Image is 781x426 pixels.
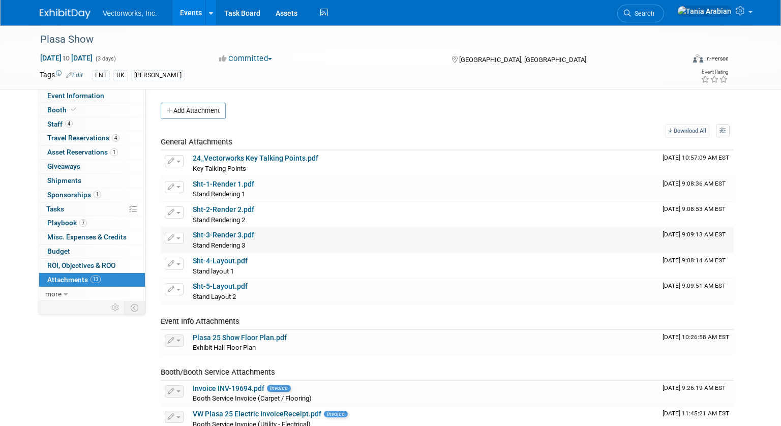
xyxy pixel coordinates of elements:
[663,205,726,212] span: Upload Timestamp
[193,267,234,275] span: Stand layout 1
[47,134,119,142] span: Travel Reservations
[112,134,119,142] span: 4
[103,9,157,17] span: Vectorworks, Inc.
[40,53,93,63] span: [DATE] [DATE]
[47,106,78,114] span: Booth
[324,411,348,417] span: Invoice
[663,257,726,264] span: Upload Timestamp
[193,394,312,402] span: Booth Service Invoice (Carpet / Flooring)
[47,92,104,100] span: Event Information
[40,70,83,81] td: Tags
[66,72,83,79] a: Edit
[39,216,145,230] a: Playbook7
[193,165,246,172] span: Key Talking Points
[193,410,321,418] a: VW Plasa 25 Electric InvoiceReceipt.pdf
[47,120,73,128] span: Staff
[663,333,729,341] span: Upload Timestamp
[626,53,729,68] div: Event Format
[47,219,87,227] span: Playbook
[71,107,76,112] i: Booth reservation complete
[705,55,729,63] div: In-Person
[107,301,125,314] td: Personalize Event Tab Strip
[193,231,254,239] a: Sht-3-Render 3.pdf
[47,233,127,241] span: Misc. Expenses & Credits
[91,276,101,283] span: 13
[193,333,287,342] a: Plasa 25 Show Floor Plan.pdf
[658,227,734,253] td: Upload Timestamp
[161,368,275,377] span: Booth/Booth Service Attachments
[663,180,726,187] span: Upload Timestamp
[658,381,734,406] td: Upload Timestamp
[193,344,256,351] span: Exhibit Hall Floor Plan
[663,231,726,238] span: Upload Timestamp
[39,103,145,117] a: Booth
[47,162,80,170] span: Giveaways
[658,176,734,202] td: Upload Timestamp
[193,205,254,214] a: Sht-2-Render 2.pdf
[658,253,734,279] td: Upload Timestamp
[47,148,118,156] span: Asset Reservations
[658,202,734,227] td: Upload Timestamp
[39,245,145,258] a: Budget
[693,54,703,63] img: Format-Inperson.png
[658,150,734,176] td: Upload Timestamp
[216,53,276,64] button: Committed
[47,191,101,199] span: Sponsorships
[631,10,654,17] span: Search
[39,89,145,103] a: Event Information
[677,6,732,17] img: Tania Arabian
[617,5,664,22] a: Search
[161,103,226,119] button: Add Attachment
[39,188,145,202] a: Sponsorships1
[92,70,110,81] div: ENT
[701,70,728,75] div: Event Rating
[47,276,101,284] span: Attachments
[663,410,729,417] span: Upload Timestamp
[40,9,91,19] img: ExhibitDay
[193,216,245,224] span: Stand Rendering 2
[65,120,73,128] span: 4
[161,137,232,146] span: General Attachments
[94,191,101,198] span: 1
[125,301,145,314] td: Toggle Event Tabs
[39,202,145,216] a: Tasks
[193,257,248,265] a: Sht-4-Layout.pdf
[39,145,145,159] a: Asset Reservations1
[658,330,734,355] td: Upload Timestamp
[110,148,118,156] span: 1
[39,230,145,244] a: Misc. Expenses & Credits
[79,219,87,227] span: 7
[95,55,116,62] span: (3 days)
[665,124,709,138] a: Download All
[193,384,264,392] a: Invoice INV-19694.pdf
[459,56,586,64] span: [GEOGRAPHIC_DATA], [GEOGRAPHIC_DATA]
[47,247,70,255] span: Budget
[46,205,64,213] span: Tasks
[267,385,291,391] span: Invoice
[47,176,81,185] span: Shipments
[161,317,239,326] span: Event Info Attachments
[658,279,734,304] td: Upload Timestamp
[193,282,248,290] a: Sht-5-Layout.pdf
[193,293,236,300] span: Stand Layout 2
[113,70,128,81] div: UK
[39,131,145,145] a: Travel Reservations4
[39,287,145,301] a: more
[47,261,115,269] span: ROI, Objectives & ROO
[39,273,145,287] a: Attachments13
[39,117,145,131] a: Staff4
[45,290,62,298] span: more
[39,160,145,173] a: Giveaways
[193,154,318,162] a: 24_Vectorworks Key Talking Points.pdf
[663,154,729,161] span: Upload Timestamp
[193,180,254,188] a: Sht-1-Render 1.pdf
[39,174,145,188] a: Shipments
[663,384,726,391] span: Upload Timestamp
[193,241,245,249] span: Stand Rendering 3
[663,282,726,289] span: Upload Timestamp
[37,31,670,49] div: Plasa Show
[131,70,185,81] div: [PERSON_NAME]
[39,259,145,272] a: ROI, Objectives & ROO
[62,54,71,62] span: to
[193,190,245,198] span: Stand Rendering 1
